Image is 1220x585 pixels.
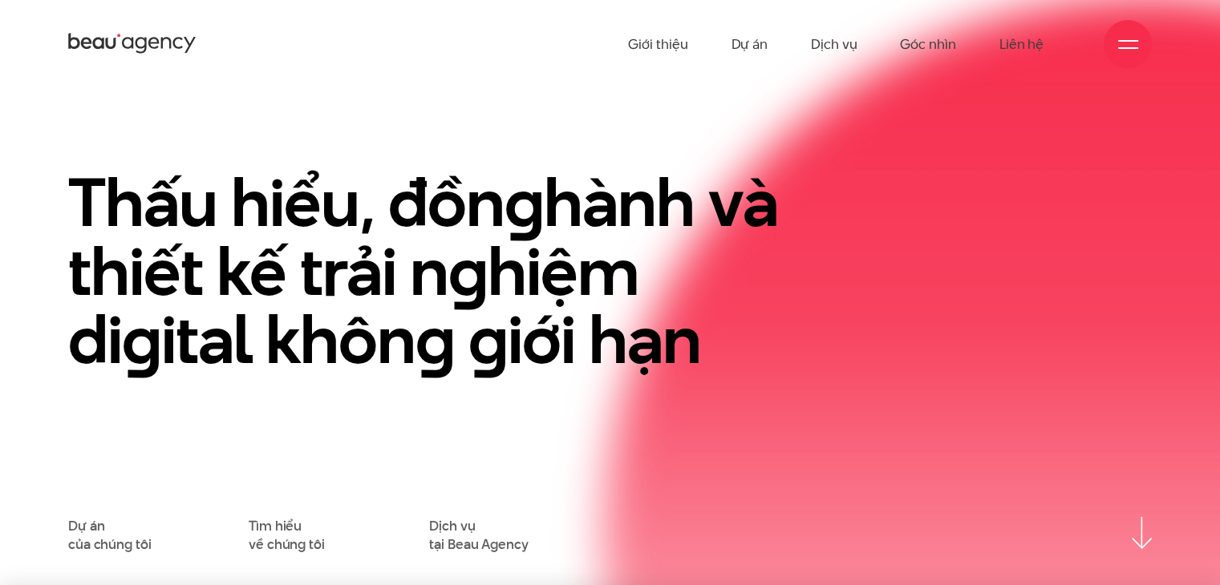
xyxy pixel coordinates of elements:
[68,517,151,553] a: Dự áncủa chúng tôi
[468,292,508,386] en: g
[429,517,528,553] a: Dịch vụtại Beau Agency
[505,155,544,249] en: g
[122,292,161,386] en: g
[249,517,325,553] a: Tìm hiểuvề chúng tôi
[68,168,783,374] h1: Thấu hiểu, đồn hành và thiết kế trải n hiệm di ital khôn iới hạn
[415,292,455,386] en: g
[448,224,488,318] en: g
